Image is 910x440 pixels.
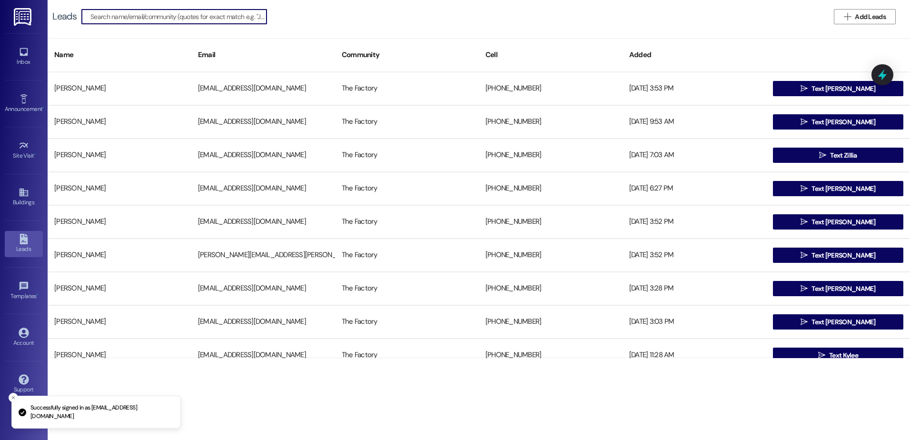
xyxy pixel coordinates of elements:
div: [PERSON_NAME] [48,279,191,298]
div: [DATE] 9:53 AM [623,112,766,131]
div: [EMAIL_ADDRESS][DOMAIN_NAME] [191,212,335,231]
div: [EMAIL_ADDRESS][DOMAIN_NAME] [191,112,335,131]
i:  [801,318,808,326]
div: [DATE] 3:52 PM [623,246,766,265]
button: Text [PERSON_NAME] [773,114,903,130]
a: Leads [5,231,43,257]
div: The Factory [335,112,479,131]
i:  [818,351,825,359]
div: [PHONE_NUMBER] [479,112,623,131]
img: ResiDesk Logo [14,8,33,26]
a: Inbox [5,44,43,70]
div: [PHONE_NUMBER] [479,246,623,265]
div: The Factory [335,146,479,165]
i:  [801,251,808,259]
span: Text [PERSON_NAME] [811,217,875,227]
button: Text [PERSON_NAME] [773,314,903,330]
div: The Factory [335,312,479,331]
div: [EMAIL_ADDRESS][DOMAIN_NAME] [191,146,335,165]
span: Text [PERSON_NAME] [811,317,875,327]
button: Add Leads [834,9,896,24]
a: Site Visit • [5,138,43,163]
div: [PERSON_NAME] [48,146,191,165]
div: [PHONE_NUMBER] [479,212,623,231]
div: [DATE] 11:28 AM [623,346,766,365]
i:  [801,218,808,226]
i:  [801,118,808,126]
p: Successfully signed in as [EMAIL_ADDRESS][DOMAIN_NAME] [30,404,173,420]
div: The Factory [335,179,479,198]
a: Account [5,325,43,350]
button: Text Kylee [773,348,903,363]
div: [PHONE_NUMBER] [479,179,623,198]
div: [EMAIL_ADDRESS][DOMAIN_NAME] [191,312,335,331]
div: The Factory [335,346,479,365]
div: [PHONE_NUMBER] [479,346,623,365]
div: [PHONE_NUMBER] [479,79,623,98]
i:  [819,151,826,159]
span: Add Leads [855,12,886,22]
button: Text [PERSON_NAME] [773,248,903,263]
div: [PERSON_NAME] [48,79,191,98]
span: • [42,104,44,111]
div: [PERSON_NAME] [48,112,191,131]
div: Leads [52,11,77,21]
i:  [801,285,808,292]
span: Text [PERSON_NAME] [811,250,875,260]
span: Text [PERSON_NAME] [811,84,875,94]
span: • [34,151,36,158]
div: [EMAIL_ADDRESS][DOMAIN_NAME] [191,179,335,198]
a: Templates • [5,278,43,304]
div: [PERSON_NAME] [48,312,191,331]
a: Support [5,371,43,397]
div: [DATE] 3:28 PM [623,279,766,298]
div: Cell [479,43,623,67]
button: Text [PERSON_NAME] [773,281,903,296]
div: [EMAIL_ADDRESS][DOMAIN_NAME] [191,79,335,98]
button: Text [PERSON_NAME] [773,181,903,196]
span: • [37,291,38,298]
div: Community [335,43,479,67]
div: The Factory [335,212,479,231]
div: The Factory [335,246,479,265]
div: [DATE] 3:53 PM [623,79,766,98]
input: Search name/email/community (quotes for exact match e.g. "John Smith") [90,10,267,23]
div: [DATE] 7:03 AM [623,146,766,165]
button: Text Zillia [773,148,903,163]
i:  [801,85,808,92]
i:  [844,13,851,20]
div: [PHONE_NUMBER] [479,146,623,165]
div: [PERSON_NAME] [48,179,191,198]
div: [PHONE_NUMBER] [479,279,623,298]
button: Text [PERSON_NAME] [773,81,903,96]
i:  [801,185,808,192]
div: [PHONE_NUMBER] [479,312,623,331]
button: Text [PERSON_NAME] [773,214,903,230]
div: Email [191,43,335,67]
span: Text Kylee [829,350,858,360]
div: [DATE] 3:52 PM [623,212,766,231]
div: [DATE] 3:03 PM [623,312,766,331]
span: Text [PERSON_NAME] [811,117,875,127]
div: The Factory [335,79,479,98]
div: [DATE] 6:27 PM [623,179,766,198]
div: [PERSON_NAME] [48,246,191,265]
div: Name [48,43,191,67]
div: [EMAIL_ADDRESS][DOMAIN_NAME] [191,346,335,365]
div: [PERSON_NAME][EMAIL_ADDRESS][PERSON_NAME][DOMAIN_NAME] [191,246,335,265]
button: Close toast [9,393,18,402]
span: Text [PERSON_NAME] [811,184,875,194]
div: [PERSON_NAME] [48,212,191,231]
a: Buildings [5,184,43,210]
div: [PERSON_NAME] [48,346,191,365]
div: The Factory [335,279,479,298]
span: Text [PERSON_NAME] [811,284,875,294]
span: Text Zillia [830,150,857,160]
div: Added [623,43,766,67]
div: [EMAIL_ADDRESS][DOMAIN_NAME] [191,279,335,298]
